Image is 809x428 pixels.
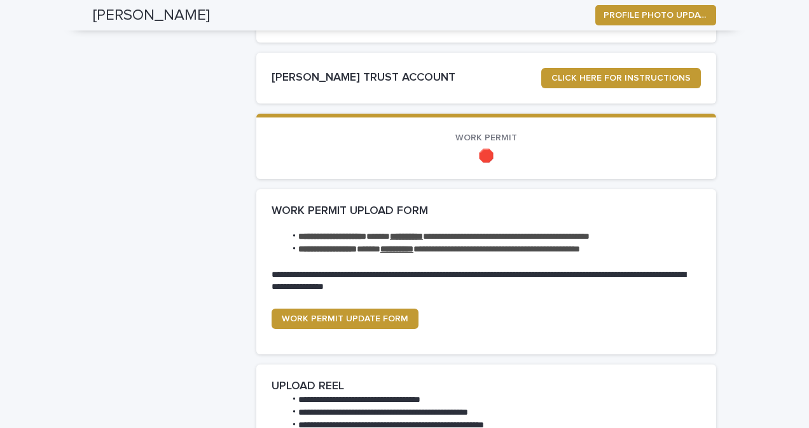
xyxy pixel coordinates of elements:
span: CLICK HERE FOR INSTRUCTIONS [551,74,691,83]
h2: UPLOAD REEL [272,380,344,394]
span: PROFILE PHOTO UPDATE [604,9,708,22]
h2: [PERSON_NAME] TRUST ACCOUNT [272,71,541,85]
a: WORK PERMIT UPDATE FORM [272,309,418,329]
a: CLICK HERE FOR INSTRUCTIONS [541,68,701,88]
span: WORK PERMIT [455,133,517,142]
button: PROFILE PHOTO UPDATE [595,5,716,25]
span: WORK PERMIT UPDATE FORM [282,314,408,323]
p: 🛑 [272,149,701,164]
h2: [PERSON_NAME] [93,6,210,25]
h2: WORK PERMIT UPLOAD FORM [272,204,428,218]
